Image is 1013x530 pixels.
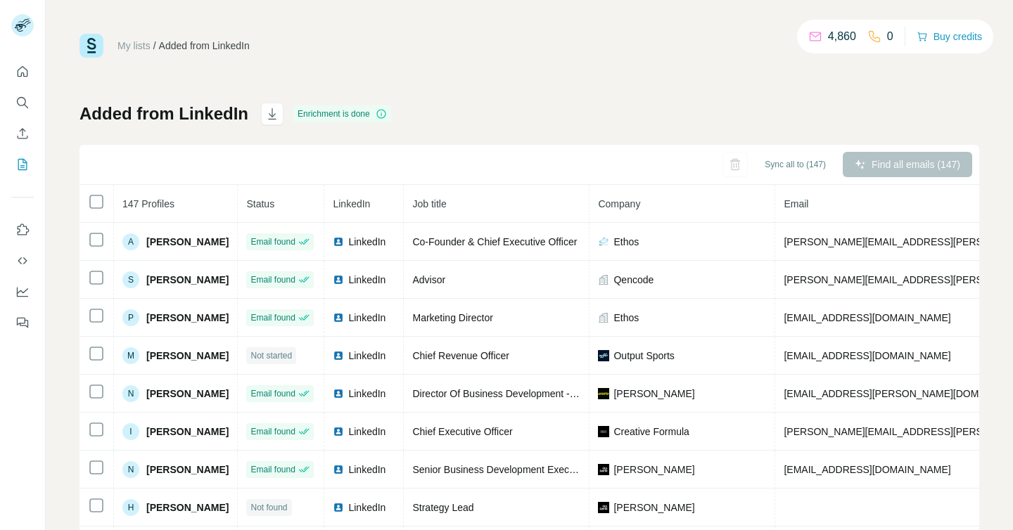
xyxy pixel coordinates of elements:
span: LinkedIn [348,425,386,439]
span: LinkedIn [348,500,386,515]
img: company-logo [598,350,609,361]
button: Feedback [11,310,34,335]
span: [EMAIL_ADDRESS][DOMAIN_NAME] [784,312,950,323]
span: [PERSON_NAME] [146,273,229,287]
span: Email found [250,425,295,438]
span: [PERSON_NAME] [146,349,229,363]
span: Senior Business Development Executive [412,464,590,475]
div: M [122,347,139,364]
div: Added from LinkedIn [159,39,250,53]
img: company-logo [598,502,609,513]
button: Buy credits [917,27,982,46]
span: Email [784,198,808,209]
button: Dashboard [11,279,34,304]
div: I [122,423,139,440]
div: S [122,271,139,288]
span: Email found [250,311,295,324]
div: N [122,385,139,402]
span: LinkedIn [348,235,386,249]
span: [EMAIL_ADDRESS][DOMAIN_NAME] [784,464,950,475]
span: Job title [412,198,446,209]
button: Quick start [11,59,34,84]
img: company-logo [598,464,609,475]
span: Company [598,198,640,209]
img: LinkedIn logo [333,502,344,513]
span: Email found [250,273,295,286]
span: [PERSON_NAME] [613,463,694,477]
img: company-logo [598,236,609,247]
div: A [122,233,139,250]
span: [PERSON_NAME] [613,500,694,515]
span: [PERSON_NAME] [146,387,229,401]
button: Search [11,90,34,115]
div: H [122,499,139,516]
span: LinkedIn [348,311,386,325]
img: LinkedIn logo [333,388,344,399]
span: [EMAIL_ADDRESS][DOMAIN_NAME] [784,350,950,361]
span: Ethos [613,311,639,325]
img: company-logo [598,426,609,437]
button: Use Surfe API [11,248,34,273]
img: LinkedIn logo [333,350,344,361]
span: Not started [250,349,292,362]
span: [PERSON_NAME] [146,311,229,325]
a: My lists [117,40,151,51]
span: LinkedIn [348,463,386,477]
div: N [122,461,139,478]
span: [PERSON_NAME] [146,425,229,439]
span: [PERSON_NAME] [146,235,229,249]
p: 4,860 [828,28,856,45]
span: Ethos [613,235,639,249]
span: LinkedIn [348,387,386,401]
span: Strategy Lead [412,502,473,513]
span: Chief Executive Officer [412,426,512,437]
span: 147 Profiles [122,198,174,209]
span: Director Of Business Development - Live Media [412,388,620,399]
img: Surfe Logo [79,34,103,58]
span: Marketing Director [412,312,492,323]
img: company-logo [598,388,609,399]
div: Enrichment is done [293,105,391,122]
button: Sync all to (147) [755,154,836,175]
span: Chief Revenue Officer [412,350,509,361]
img: LinkedIn logo [333,274,344,285]
span: Output Sports [613,349,674,363]
p: 0 [887,28,893,45]
img: LinkedIn logo [333,312,344,323]
span: Co-Founder & Chief Executive Officer [412,236,577,247]
img: LinkedIn logo [333,236,344,247]
span: [PERSON_NAME] [146,500,229,515]
span: Email found [250,235,295,248]
span: Email found [250,387,295,400]
span: LinkedIn [348,273,386,287]
span: LinkedIn [348,349,386,363]
span: [PERSON_NAME] [146,463,229,477]
div: P [122,309,139,326]
span: Not found [250,501,287,514]
li: / [153,39,156,53]
span: Creative Formula [613,425,689,439]
img: LinkedIn logo [333,464,344,475]
span: LinkedIn [333,198,370,209]
span: Qencode [613,273,654,287]
button: Enrich CSV [11,121,34,146]
button: My lists [11,152,34,177]
h1: Added from LinkedIn [79,103,248,125]
span: Email found [250,463,295,476]
span: Status [246,198,274,209]
img: LinkedIn logo [333,426,344,437]
span: Sync all to (147) [765,158,826,171]
span: Advisor [412,274,445,285]
span: [PERSON_NAME] [613,387,694,401]
button: Use Surfe on LinkedIn [11,217,34,243]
